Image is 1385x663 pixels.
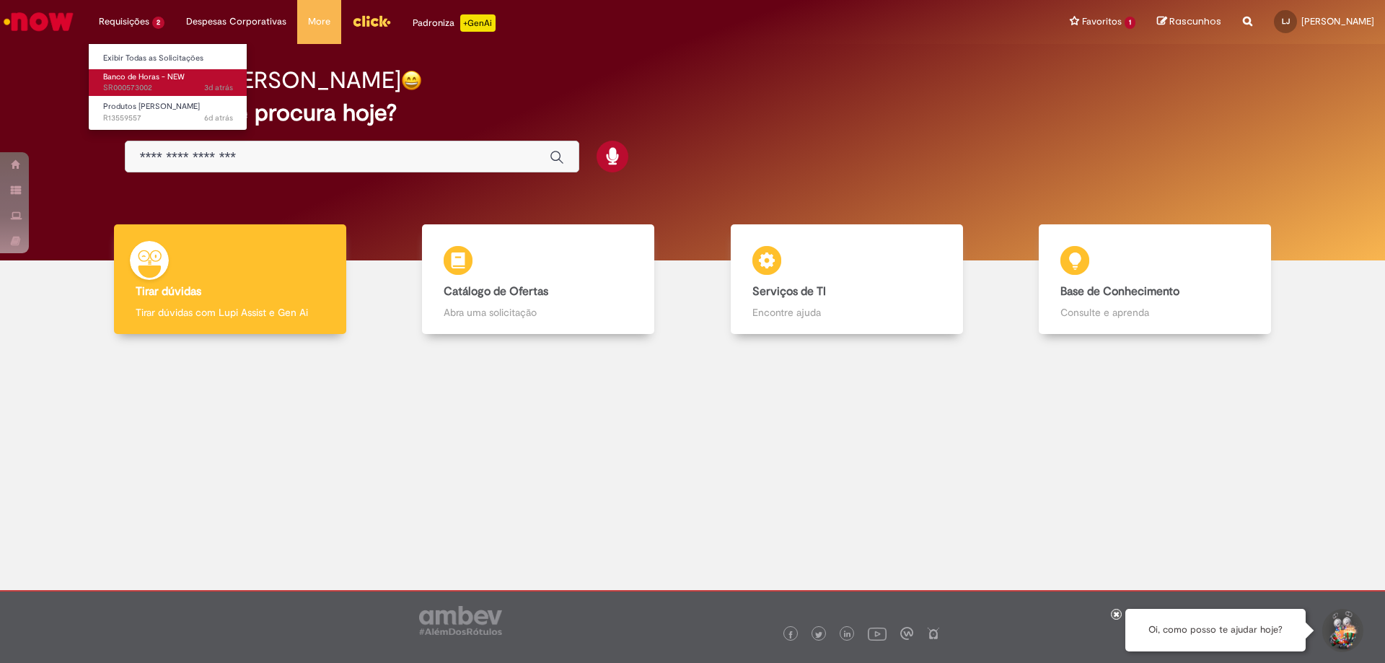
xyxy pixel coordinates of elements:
[419,606,502,635] img: logo_footer_ambev_rotulo_gray.png
[384,224,693,335] a: Catálogo de Ofertas Abra uma solicitação
[352,10,391,32] img: click_logo_yellow_360x200.png
[89,99,247,126] a: Aberto R13559557 : Produtos Natalinos - FAHZ
[136,284,201,299] b: Tirar dúvidas
[136,305,325,320] p: Tirar dúvidas com Lupi Assist e Gen Ai
[1169,14,1221,28] span: Rascunhos
[413,14,496,32] div: Padroniza
[1,7,76,36] img: ServiceNow
[1125,609,1306,651] div: Oi, como posso te ajudar hoje?
[401,70,422,91] img: happy-face.png
[460,14,496,32] p: +GenAi
[1320,609,1363,652] button: Iniciar Conversa de Suporte
[186,14,286,29] span: Despesas Corporativas
[844,631,851,639] img: logo_footer_linkedin.png
[900,627,913,640] img: logo_footer_workplace.png
[1125,17,1135,29] span: 1
[204,82,233,93] time: 26/09/2025 13:42:54
[103,113,233,124] span: R13559557
[103,101,200,112] span: Produtos [PERSON_NAME]
[927,627,940,640] img: logo_footer_naosei.png
[89,69,247,96] a: Aberto SR000573002 : Banco de Horas - NEW
[204,113,233,123] time: 23/09/2025 14:57:33
[787,631,794,638] img: logo_footer_facebook.png
[752,305,941,320] p: Encontre ajuda
[1157,15,1221,29] a: Rascunhos
[1060,305,1249,320] p: Consulte e aprenda
[1301,15,1374,27] span: [PERSON_NAME]
[76,224,384,335] a: Tirar dúvidas Tirar dúvidas com Lupi Assist e Gen Ai
[1282,17,1290,26] span: LJ
[444,305,633,320] p: Abra uma solicitação
[152,17,164,29] span: 2
[752,284,826,299] b: Serviços de TI
[1001,224,1310,335] a: Base de Conhecimento Consulte e aprenda
[815,631,822,638] img: logo_footer_twitter.png
[204,113,233,123] span: 6d atrás
[1060,284,1179,299] b: Base de Conhecimento
[1082,14,1122,29] span: Favoritos
[89,51,247,66] a: Exibir Todas as Solicitações
[692,224,1001,335] a: Serviços de TI Encontre ajuda
[99,14,149,29] span: Requisições
[125,100,1261,126] h2: O que você procura hoje?
[204,82,233,93] span: 3d atrás
[103,71,185,82] span: Banco de Horas - NEW
[103,82,233,94] span: SR000573002
[125,68,401,93] h2: Bom dia, [PERSON_NAME]
[308,14,330,29] span: More
[868,624,887,643] img: logo_footer_youtube.png
[88,43,247,131] ul: Requisições
[444,284,548,299] b: Catálogo de Ofertas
